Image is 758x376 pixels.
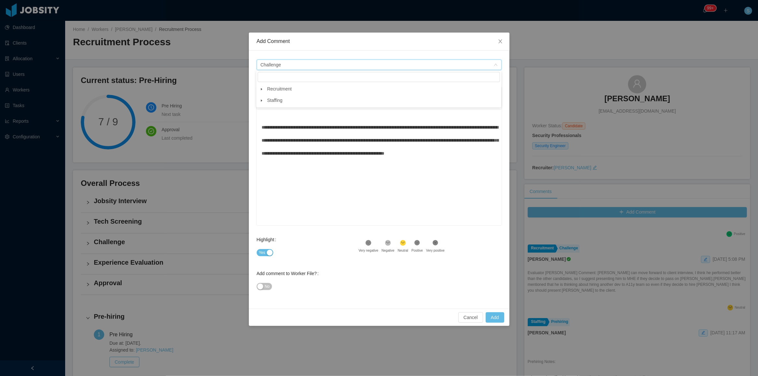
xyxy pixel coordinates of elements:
span: No [265,283,270,290]
button: Cancel [458,312,483,323]
span: Staffing [265,96,500,105]
i: icon: caret-down [260,99,263,102]
span: Yes [259,249,265,256]
span: Challenge [261,60,281,70]
label: Highlight [257,237,279,242]
div: Positive [411,248,423,253]
label: Add comment to Worker File? [257,271,322,276]
button: Highlight [257,249,274,256]
i: icon: down [494,63,498,67]
button: Add comment to Worker File? [257,283,272,290]
div: Very negative [359,248,379,253]
button: Close [491,33,509,51]
div: Neutral [398,248,408,253]
span: Recruitment [267,86,292,91]
div: Add Comment [257,38,502,45]
i: icon: caret-down [260,88,263,91]
span: Staffing [267,98,282,103]
div: rdw-editor [262,121,497,235]
div: rdw-wrapper [257,87,502,225]
div: Very positive [426,248,445,253]
i: icon: close [498,39,503,44]
button: Add [486,312,504,323]
input: filter select [258,72,500,82]
div: Negative [381,248,394,253]
span: Recruitment [265,85,500,93]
